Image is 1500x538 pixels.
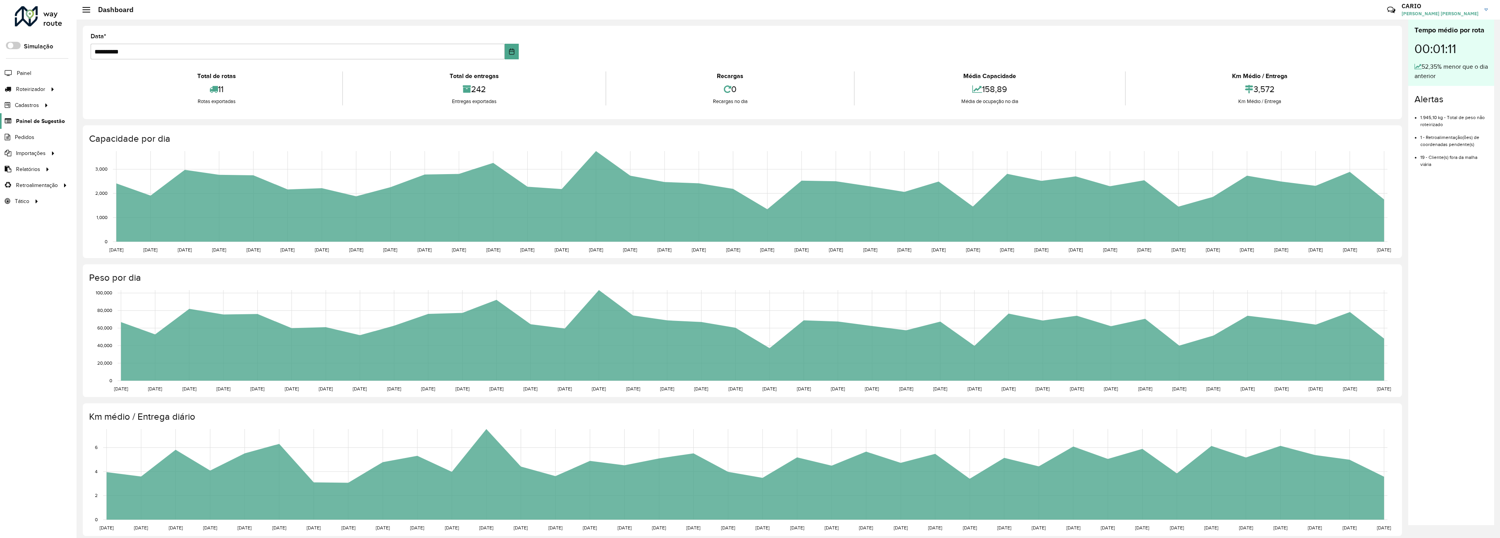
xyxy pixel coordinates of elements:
text: [DATE] [1000,247,1014,252]
text: [DATE] [178,247,192,252]
text: 80,000 [97,308,112,313]
text: [DATE] [694,386,708,391]
text: 100,000 [96,290,112,296]
text: [DATE] [203,525,217,530]
h2: Dashboard [90,5,134,14]
text: [DATE] [100,525,114,530]
text: [DATE] [555,247,569,252]
text: [DATE] [1137,247,1151,252]
text: [DATE] [1069,247,1083,252]
text: [DATE] [1274,247,1288,252]
text: [DATE] [1170,525,1184,530]
text: [DATE] [899,386,913,391]
span: Roteirizador [16,85,45,93]
text: [DATE] [445,525,459,530]
div: Km Médio / Entrega [1128,98,1392,105]
text: [DATE] [997,525,1011,530]
span: Importações [16,149,46,157]
text: [DATE] [660,386,674,391]
text: [DATE] [825,525,839,530]
div: 3,572 [1128,81,1392,98]
div: Rotas exportadas [93,98,340,105]
text: [DATE] [755,525,770,530]
div: Recargas no dia [608,98,852,105]
text: [DATE] [1206,386,1220,391]
text: [DATE] [726,247,740,252]
li: 19 - Cliente(s) fora da malha viária [1420,148,1488,168]
text: [DATE] [387,386,401,391]
text: [DATE] [250,386,264,391]
div: Tempo médio por rota [1414,25,1488,36]
text: [DATE] [376,525,390,530]
text: [DATE] [341,525,355,530]
li: 1.945,10 kg - Total de peso não roteirizado [1420,108,1488,128]
text: [DATE] [272,525,286,530]
text: [DATE] [1309,247,1323,252]
text: [DATE] [762,386,777,391]
text: 0 [109,378,112,383]
text: [DATE] [319,386,333,391]
text: [DATE] [143,247,157,252]
text: [DATE] [1343,247,1357,252]
div: 11 [93,81,340,98]
label: Data [91,32,106,41]
text: [DATE] [1343,525,1357,530]
h4: Alertas [1414,94,1488,105]
text: [DATE] [1104,386,1118,391]
a: Contato Rápido [1383,2,1400,18]
text: [DATE] [349,247,363,252]
text: [DATE] [859,525,873,530]
text: [DATE] [237,525,252,530]
text: [DATE] [589,247,603,252]
div: Km Médio / Entrega [1128,71,1392,81]
text: [DATE] [1204,525,1218,530]
div: 0 [608,81,852,98]
text: [DATE] [1309,386,1323,391]
li: 1 - Retroalimentação(ões) de coordenadas pendente(s) [1420,128,1488,148]
text: [DATE] [583,525,597,530]
text: 60,000 [97,325,112,330]
text: 0 [95,517,98,522]
text: [DATE] [863,247,877,252]
text: [DATE] [216,386,230,391]
text: [DATE] [1036,386,1050,391]
div: Total de entregas [345,71,603,81]
div: Entregas exportadas [345,98,603,105]
text: [DATE] [1070,386,1084,391]
text: [DATE] [479,525,493,530]
text: [DATE] [1308,525,1322,530]
text: [DATE] [523,386,537,391]
text: [DATE] [280,247,295,252]
text: [DATE] [1066,525,1080,530]
text: [DATE] [489,386,504,391]
text: [DATE] [109,247,123,252]
h3: CARIO [1402,2,1479,10]
text: 2,000 [95,191,107,196]
text: 3,000 [95,167,107,172]
text: [DATE] [1171,247,1186,252]
div: Média de ocupação no dia [857,98,1123,105]
span: Tático [15,197,29,205]
text: [DATE] [1377,247,1391,252]
text: [DATE] [520,247,534,252]
text: [DATE] [1275,386,1289,391]
text: [DATE] [514,525,528,530]
text: [DATE] [932,247,946,252]
text: [DATE] [558,386,572,391]
text: [DATE] [212,247,226,252]
text: 6 [95,445,98,450]
text: [DATE] [897,247,911,252]
text: [DATE] [548,525,562,530]
text: [DATE] [790,525,804,530]
div: 242 [345,81,603,98]
text: [DATE] [134,525,148,530]
text: [DATE] [963,525,977,530]
text: 20,000 [97,360,112,365]
text: [DATE] [1138,386,1152,391]
button: Choose Date [505,44,519,59]
text: [DATE] [1273,525,1287,530]
text: [DATE] [1377,386,1391,391]
span: Pedidos [15,133,34,141]
span: Retroalimentação [16,181,58,189]
text: [DATE] [894,525,908,530]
